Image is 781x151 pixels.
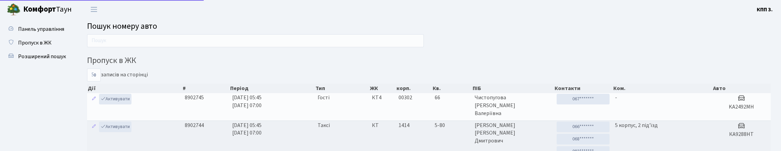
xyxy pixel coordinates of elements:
span: 66 [435,94,469,102]
span: [DATE] 05:45 [DATE] 07:00 [232,94,262,109]
span: КТ [372,122,393,129]
span: КТ4 [372,94,393,102]
span: 8902745 [185,94,204,101]
th: корп. [396,84,432,93]
h4: Пропуск в ЖК [87,56,771,66]
span: Пошук номеру авто [87,20,157,32]
a: Редагувати [90,94,98,104]
th: Період [229,84,315,93]
span: 5-80 [435,122,469,129]
span: Розширений пошук [18,53,66,60]
a: Активувати [99,94,131,104]
th: ЖК [369,84,396,93]
span: [DATE] 05:45 [DATE] 07:00 [232,122,262,137]
img: logo.png [7,3,20,16]
input: Пошук [87,34,424,47]
span: Гості [318,94,330,102]
a: Активувати [99,122,131,132]
a: Редагувати [90,122,98,132]
a: Панель управління [3,22,72,36]
span: Пропуск в ЖК [18,39,52,47]
button: Переключити навігацію [85,4,102,15]
th: Авто [712,84,771,93]
th: Контакти [554,84,612,93]
th: ПІБ [472,84,554,93]
th: Дії [87,84,182,93]
a: Розширений пошук [3,50,72,63]
span: 1414 [399,122,409,129]
span: [PERSON_NAME] [PERSON_NAME] Дмитрович [475,122,551,145]
b: КПП 3. [757,6,773,13]
span: 8902744 [185,122,204,129]
a: КПП 3. [757,5,773,14]
b: Комфорт [23,4,56,15]
span: Таун [23,4,72,15]
span: 00302 [399,94,412,101]
h5: КА9288НТ [715,131,768,138]
span: - [615,94,617,101]
th: Тип [315,84,369,93]
th: Ком. [613,84,712,93]
span: Чистопугова [PERSON_NAME] Валеріївна [475,94,551,117]
span: Таксі [318,122,330,129]
select: записів на сторінці [87,68,101,81]
a: Пропуск в ЖК [3,36,72,50]
th: # [182,84,229,93]
span: Панель управління [18,25,64,33]
label: записів на сторінці [87,68,148,81]
span: 5 корпус, 2 під'їзд [615,122,658,129]
h5: KA2492MH [715,104,768,110]
th: Кв. [432,84,472,93]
